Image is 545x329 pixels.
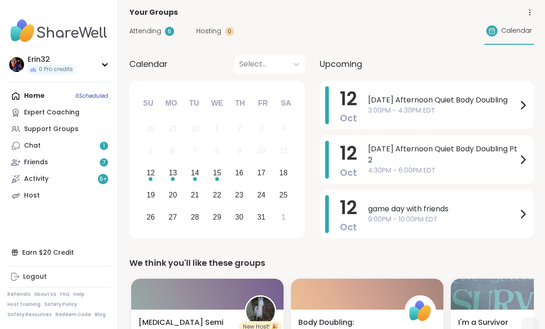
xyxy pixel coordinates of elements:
a: Logout [7,269,110,285]
div: Support Groups [24,125,79,134]
div: Choose Friday, October 17th, 2025 [251,163,271,183]
div: 6 [165,27,174,36]
div: Tu [184,93,204,113]
div: Choose Sunday, October 26th, 2025 [141,207,161,227]
div: 29 [213,211,221,223]
div: 19 [146,189,155,201]
div: Not available Wednesday, October 1st, 2025 [207,119,227,139]
div: 8 [215,144,219,157]
div: 30 [191,122,199,135]
img: ShareWell [406,297,435,325]
div: 10 [257,144,266,157]
img: Emil2207 [246,297,275,325]
div: Not available Saturday, October 4th, 2025 [273,119,293,139]
div: Choose Thursday, October 16th, 2025 [230,163,249,183]
div: 28 [146,122,155,135]
div: Th [230,93,250,113]
span: 12 [340,86,357,112]
span: Oct [340,166,357,179]
div: month 2025-10 [139,118,294,228]
div: We think you'll like these groups [129,257,534,269]
div: 22 [213,189,221,201]
div: Su [138,93,158,113]
div: 25 [279,189,288,201]
div: Choose Sunday, October 19th, 2025 [141,185,161,205]
div: Mo [161,93,181,113]
span: 7 [103,159,106,167]
span: 9 + [99,175,107,183]
span: 12 [340,140,357,166]
span: 1 [103,142,105,150]
div: Not available Monday, October 6th, 2025 [163,141,183,161]
div: 24 [257,189,266,201]
span: Attending [129,26,161,36]
a: About Us [34,291,56,298]
div: Choose Friday, October 31st, 2025 [251,207,271,227]
a: FAQ [60,291,70,298]
div: Choose Saturday, October 25th, 2025 [273,185,293,205]
div: Choose Friday, October 24th, 2025 [251,185,271,205]
div: Choose Monday, October 27th, 2025 [163,207,183,227]
div: Choose Tuesday, October 14th, 2025 [185,163,205,183]
a: Blog [95,311,106,318]
div: 29 [169,122,177,135]
div: Not available Sunday, October 5th, 2025 [141,141,161,161]
div: 3 [259,122,263,135]
span: Oct [340,112,357,125]
div: Not available Thursday, October 2nd, 2025 [230,119,249,139]
div: Fr [253,93,273,113]
span: Upcoming [320,58,362,70]
div: Choose Thursday, October 23rd, 2025 [230,185,249,205]
span: 3:00PM - 4:30PM EDT [368,106,517,115]
div: Chat [24,141,41,150]
div: Not available Sunday, September 28th, 2025 [141,119,161,139]
div: Host [24,191,40,200]
div: Choose Sunday, October 12th, 2025 [141,163,161,183]
a: Host [7,187,110,204]
span: [DATE] Afternoon Quiet Body Doubling [368,95,517,106]
div: Choose Saturday, October 18th, 2025 [273,163,293,183]
div: 1 [215,122,219,135]
span: Your Groups [129,7,178,18]
div: Friends [24,158,48,167]
div: Not available Friday, October 3rd, 2025 [251,119,271,139]
span: Oct [340,221,357,233]
div: Not available Wednesday, October 8th, 2025 [207,141,227,161]
div: Not available Thursday, October 9th, 2025 [230,141,249,161]
div: 5 [149,144,153,157]
div: Choose Tuesday, October 21st, 2025 [185,185,205,205]
a: Activity9+ [7,171,110,187]
div: 1 [281,211,285,223]
div: 30 [235,211,243,223]
a: Help [73,291,85,298]
span: 12 [340,195,357,221]
div: Choose Monday, October 20th, 2025 [163,185,183,205]
div: Choose Wednesday, October 15th, 2025 [207,163,227,183]
div: 18 [279,167,288,179]
div: 23 [235,189,243,201]
div: Sa [276,93,296,113]
span: [DATE] Afternoon Quiet Body Doubling Pt 2 [368,144,517,166]
span: 9:00PM - 10:00PM EDT [368,215,517,224]
span: Calendar [501,26,532,36]
div: 11 [279,144,288,157]
div: 4 [281,122,285,135]
div: 17 [257,167,266,179]
div: 7 [193,144,197,157]
div: Logout [23,272,47,281]
div: 26 [146,211,155,223]
div: Choose Wednesday, October 22nd, 2025 [207,185,227,205]
span: game day with friends [368,203,517,215]
a: Chat1 [7,138,110,154]
a: Safety Resources [7,311,52,318]
div: Choose Monday, October 13th, 2025 [163,163,183,183]
span: Calendar [129,58,168,70]
span: I'm a Survivor [458,317,508,328]
div: Choose Thursday, October 30th, 2025 [230,207,249,227]
div: 16 [235,167,243,179]
span: Hosting [196,26,221,36]
div: Not available Saturday, October 11th, 2025 [273,141,293,161]
a: Referrals [7,291,30,298]
div: 21 [191,189,199,201]
a: Host Training [7,301,41,308]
